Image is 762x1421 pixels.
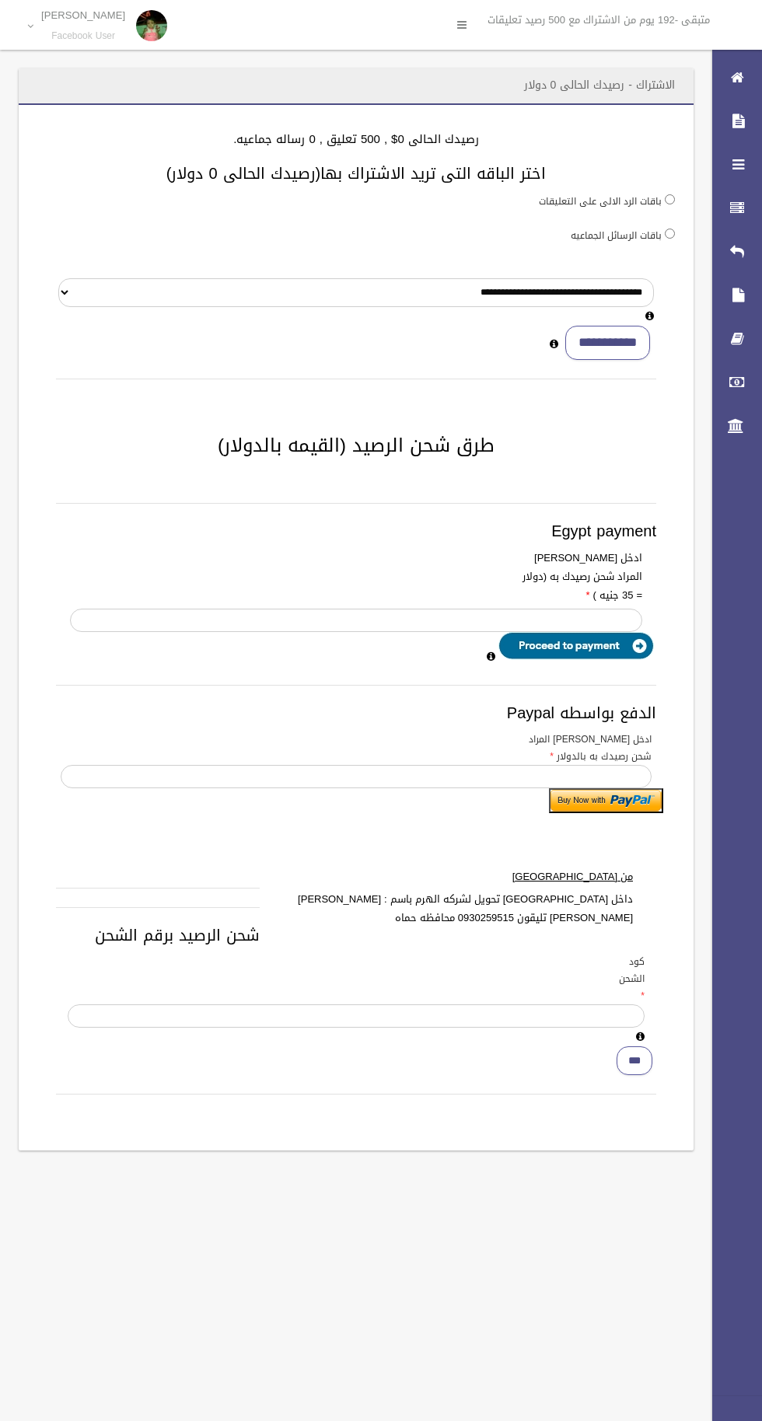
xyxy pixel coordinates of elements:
[56,704,656,721] h3: الدفع بواسطه Paypal
[41,9,125,21] p: [PERSON_NAME]
[37,133,675,146] h4: رصيدك الحالى 0$ , 500 تعليق , 0 رساله جماعيه.
[41,30,125,42] small: Facebook User
[571,227,662,244] label: باقات الرسائل الجماعيه
[549,788,663,813] input: Submit
[260,868,645,886] label: من [GEOGRAPHIC_DATA]
[56,522,656,539] h3: Egypt payment
[37,435,675,456] h2: طرق شحن الرصيد (القيمه بالدولار)
[539,193,662,210] label: باقات الرد الالى على التعليقات
[37,165,675,182] h3: اختر الباقه التى تريد الاشتراك بها(رصيدك الحالى 0 دولار)
[260,890,645,927] label: داخل [GEOGRAPHIC_DATA] تحويل لشركه الهرم باسم : [PERSON_NAME] [PERSON_NAME] تليقون 0930259515 محا...
[56,927,656,944] h3: شحن الرصيد برقم الشحن
[505,70,694,100] header: الاشتراك - رصيدك الحالى 0 دولار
